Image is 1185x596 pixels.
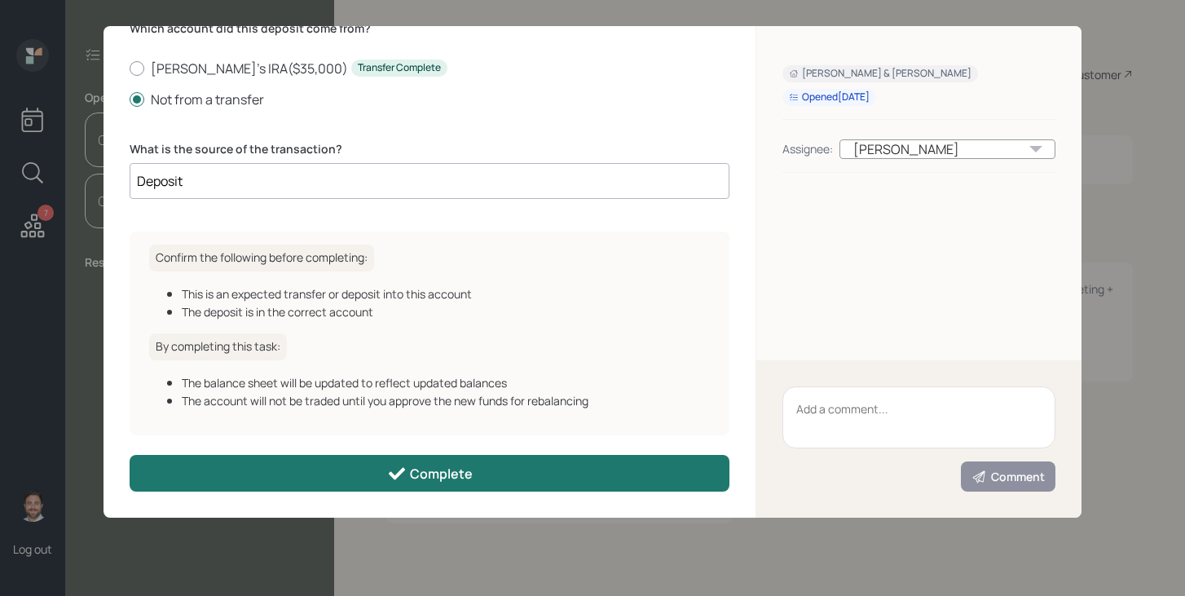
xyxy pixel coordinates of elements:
label: Not from a transfer [130,91,729,108]
div: The balance sheet will be updated to reflect updated balances [182,374,710,391]
div: Opened [DATE] [789,91,870,104]
div: [PERSON_NAME] & [PERSON_NAME] [789,67,971,81]
div: Assignee: [782,140,833,157]
label: Which account did this deposit come from? [130,20,729,37]
div: The deposit is in the correct account [182,303,710,320]
h6: By completing this task: [149,333,287,360]
div: This is an expected transfer or deposit into this account [182,285,710,302]
button: Comment [961,461,1055,492]
div: Comment [971,469,1045,485]
div: Transfer Complete [358,61,441,75]
h6: Confirm the following before completing: [149,245,374,272]
div: [PERSON_NAME] [839,139,1055,159]
button: Complete [130,455,729,492]
div: The account will not be traded until you approve the new funds for rebalancing [182,392,710,409]
div: Complete [387,464,473,483]
label: What is the source of the transaction? [130,141,729,157]
label: [PERSON_NAME]'s IRA ( $35,000 ) [130,60,729,77]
